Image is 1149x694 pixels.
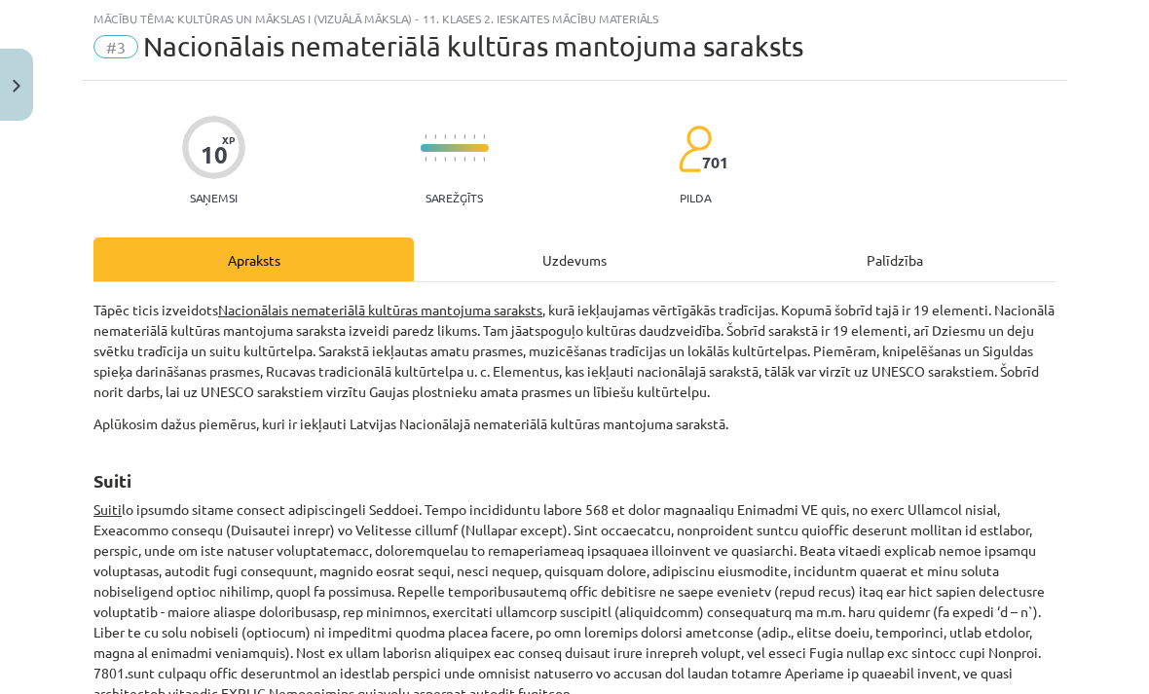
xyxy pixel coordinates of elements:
[182,191,245,204] p: Saņemsi
[218,301,542,318] u: Nacionālais nemateriālā kultūras mantojuma saraksts
[473,157,475,162] img: icon-short-line-57e1e144782c952c97e751825c79c345078a6d821885a25fce030b3d8c18986b.svg
[93,12,1056,25] div: Mācību tēma: Kultūras un mākslas i (vizuālā māksla) - 11. klases 2. ieskaites mācību materiāls
[425,157,426,162] img: icon-short-line-57e1e144782c952c97e751825c79c345078a6d821885a25fce030b3d8c18986b.svg
[473,134,475,139] img: icon-short-line-57e1e144782c952c97e751825c79c345078a6d821885a25fce030b3d8c18986b.svg
[13,80,20,92] img: icon-close-lesson-0947bae3869378f0d4975bcd49f059093ad1ed9edebbc8119c70593378902aed.svg
[93,35,138,58] span: #3
[93,414,1056,434] p: Aplūkosim dažus piemērus, kuri ir iekļauti Latvijas Nacionālajā nemateriālā kultūras mantojuma sa...
[483,134,485,139] img: icon-short-line-57e1e144782c952c97e751825c79c345078a6d821885a25fce030b3d8c18986b.svg
[680,191,711,204] p: pilda
[444,157,446,162] img: icon-short-line-57e1e144782c952c97e751825c79c345078a6d821885a25fce030b3d8c18986b.svg
[426,191,483,204] p: Sarežģīts
[678,125,712,173] img: students-c634bb4e5e11cddfef0936a35e636f08e4e9abd3cc4e673bd6f9a4125e45ecb1.svg
[425,134,426,139] img: icon-short-line-57e1e144782c952c97e751825c79c345078a6d821885a25fce030b3d8c18986b.svg
[463,157,465,162] img: icon-short-line-57e1e144782c952c97e751825c79c345078a6d821885a25fce030b3d8c18986b.svg
[201,141,228,168] div: 10
[143,30,803,62] span: Nacionālais nemateriālā kultūras mantojuma saraksts
[434,157,436,162] img: icon-short-line-57e1e144782c952c97e751825c79c345078a6d821885a25fce030b3d8c18986b.svg
[735,237,1056,281] div: Palīdzība
[463,134,465,139] img: icon-short-line-57e1e144782c952c97e751825c79c345078a6d821885a25fce030b3d8c18986b.svg
[454,134,456,139] img: icon-short-line-57e1e144782c952c97e751825c79c345078a6d821885a25fce030b3d8c18986b.svg
[93,500,122,518] u: Suiti
[434,134,436,139] img: icon-short-line-57e1e144782c952c97e751825c79c345078a6d821885a25fce030b3d8c18986b.svg
[702,154,728,171] span: 701
[93,300,1056,402] p: Tāpēc ticis izveidots , kurā iekļaujamas vērtīgākās tradīcijas. Kopumā šobrīd tajā ir 19 elementi...
[483,157,485,162] img: icon-short-line-57e1e144782c952c97e751825c79c345078a6d821885a25fce030b3d8c18986b.svg
[454,157,456,162] img: icon-short-line-57e1e144782c952c97e751825c79c345078a6d821885a25fce030b3d8c18986b.svg
[93,237,414,281] div: Apraksts
[222,134,235,145] span: XP
[414,237,734,281] div: Uzdevums
[93,469,131,492] strong: Suiti
[444,134,446,139] img: icon-short-line-57e1e144782c952c97e751825c79c345078a6d821885a25fce030b3d8c18986b.svg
